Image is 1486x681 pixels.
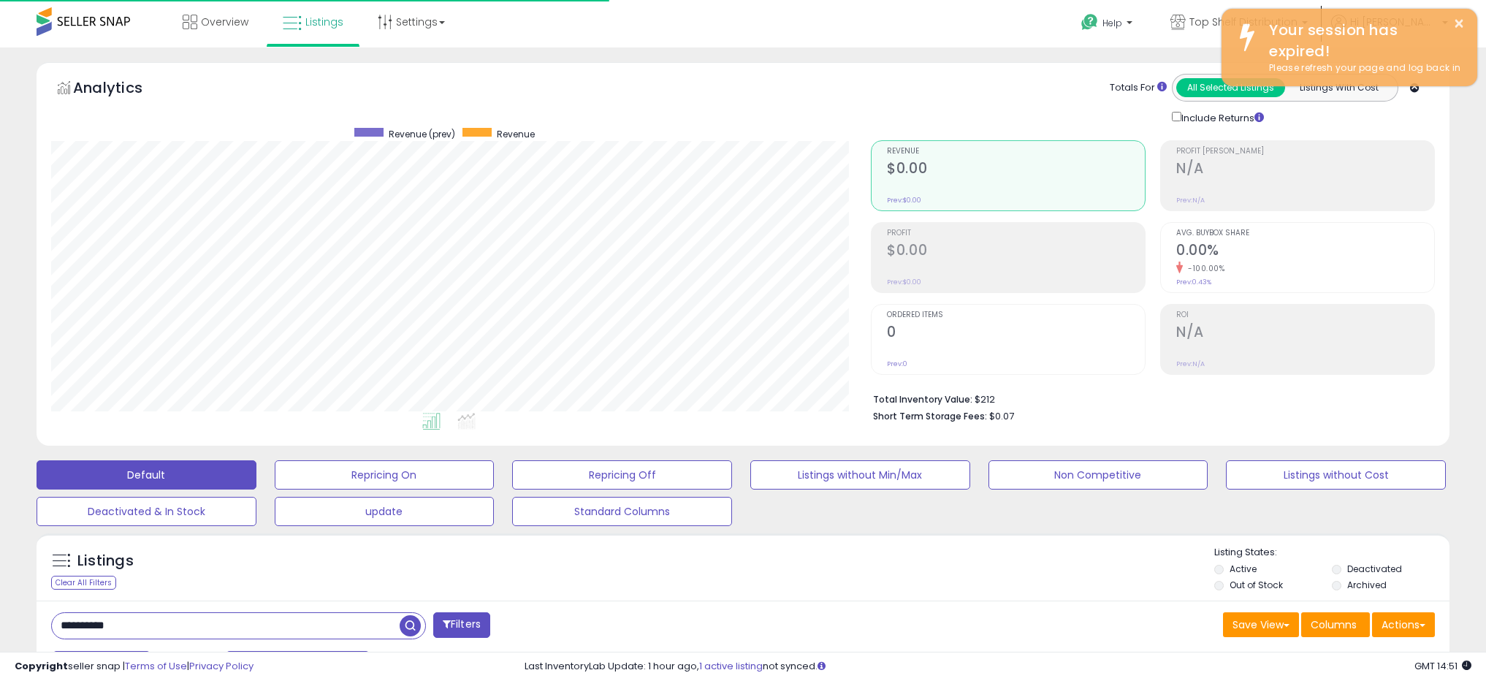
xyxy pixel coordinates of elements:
[1176,148,1434,156] span: Profit [PERSON_NAME]
[37,497,256,526] button: Deactivated & In Stock
[750,460,970,490] button: Listings without Min/Max
[887,148,1145,156] span: Revenue
[1081,13,1099,31] i: Get Help
[1176,359,1205,368] small: Prev: N/A
[433,612,490,638] button: Filters
[1110,81,1167,95] div: Totals For
[51,576,116,590] div: Clear All Filters
[389,128,455,140] span: Revenue (prev)
[1301,612,1370,637] button: Columns
[305,15,343,29] span: Listings
[887,311,1145,319] span: Ordered Items
[1347,563,1402,575] label: Deactivated
[1230,563,1257,575] label: Active
[1176,160,1434,180] h2: N/A
[1258,20,1466,61] div: Your session has expired!
[873,389,1424,407] li: $212
[1183,263,1224,274] small: -100.00%
[512,497,732,526] button: Standard Columns
[1176,242,1434,262] h2: 0.00%
[873,410,987,422] b: Short Term Storage Fees:
[887,242,1145,262] h2: $0.00
[275,460,495,490] button: Repricing On
[699,659,763,673] a: 1 active listing
[189,659,254,673] a: Privacy Policy
[1161,109,1281,126] div: Include Returns
[15,660,254,674] div: seller snap | |
[988,460,1208,490] button: Non Competitive
[15,659,68,673] strong: Copyright
[1453,15,1465,33] button: ×
[887,324,1145,343] h2: 0
[989,409,1014,423] span: $0.07
[1414,659,1471,673] span: 2025-08-14 14:51 GMT
[1214,546,1449,560] p: Listing States:
[77,551,134,571] h5: Listings
[512,460,732,490] button: Repricing Off
[1223,612,1299,637] button: Save View
[1284,78,1393,97] button: Listings With Cost
[1311,617,1357,632] span: Columns
[1176,278,1211,286] small: Prev: 0.43%
[1102,17,1122,29] span: Help
[1176,78,1285,97] button: All Selected Listings
[497,128,535,140] span: Revenue
[201,15,248,29] span: Overview
[525,660,1471,674] div: Last InventoryLab Update: 1 hour ago, not synced.
[1176,311,1434,319] span: ROI
[1070,2,1147,47] a: Help
[1230,579,1283,591] label: Out of Stock
[275,497,495,526] button: update
[887,278,921,286] small: Prev: $0.00
[873,393,972,406] b: Total Inventory Value:
[226,651,370,676] button: [DATE]-29 - Aug-04
[1176,196,1205,205] small: Prev: N/A
[53,651,150,676] button: Last 7 Days
[73,77,171,102] h5: Analytics
[1372,612,1435,637] button: Actions
[1189,15,1298,29] span: Top Shelf Distribution
[887,229,1145,237] span: Profit
[1176,324,1434,343] h2: N/A
[887,160,1145,180] h2: $0.00
[887,196,921,205] small: Prev: $0.00
[1176,229,1434,237] span: Avg. Buybox Share
[37,460,256,490] button: Default
[1347,579,1387,591] label: Archived
[1226,460,1446,490] button: Listings without Cost
[1258,61,1466,75] div: Please refresh your page and log back in
[887,359,907,368] small: Prev: 0
[125,659,187,673] a: Terms of Use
